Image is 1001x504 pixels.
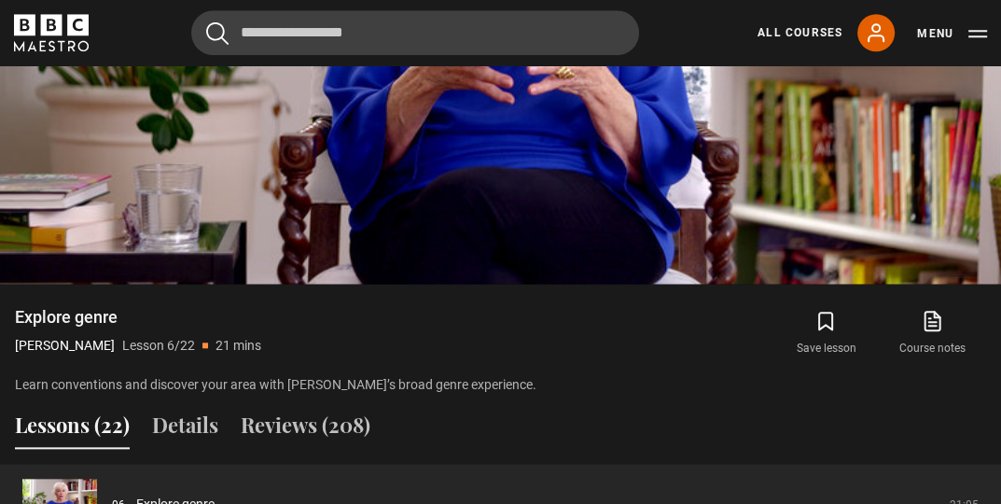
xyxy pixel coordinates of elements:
h1: Explore genre [15,306,261,329]
p: Learn conventions and discover your area with [PERSON_NAME]’s broad genre experience. [15,375,986,395]
p: Lesson 6/22 [122,336,195,356]
button: Toggle navigation [917,24,987,43]
button: Details [152,410,218,449]
svg: BBC Maestro [14,14,89,51]
a: Course notes [880,306,986,360]
button: Submit the search query [206,21,229,45]
p: [PERSON_NAME] [15,336,115,356]
input: Search [191,10,639,55]
button: Save lesson [772,306,879,360]
button: Lessons (22) [15,410,130,449]
p: 21 mins [215,336,261,356]
a: All Courses [758,24,842,41]
button: Reviews (208) [241,410,370,449]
